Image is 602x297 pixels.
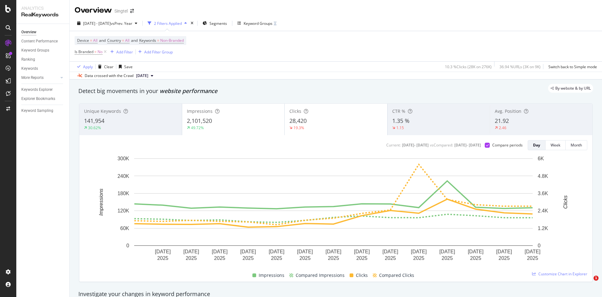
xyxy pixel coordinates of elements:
div: Keyword Sampling [21,107,53,114]
span: and [131,38,138,43]
span: 21.92 [495,117,509,124]
span: Country [107,38,121,43]
button: Save [116,62,133,72]
text: 2025 [356,256,367,261]
text: [DATE] [212,249,227,254]
text: Clicks [563,195,568,209]
a: Keyword Sampling [21,107,65,114]
span: Is Branded [75,49,93,54]
div: [DATE] - [DATE] [454,142,481,148]
div: 30.62% [88,125,101,130]
text: 2025 [271,256,282,261]
span: Non-Branded [160,36,184,45]
text: [DATE] [525,249,540,254]
div: Month [571,142,582,148]
a: More Reports [21,74,59,81]
div: [DATE] - [DATE] [402,142,429,148]
div: legacy label [548,84,593,93]
div: Ranking [21,56,35,63]
div: Switch back to Simple mode [548,64,597,69]
div: Overview [75,5,112,16]
div: 1.15 [396,125,404,130]
text: 2025 [299,256,311,261]
div: Overview [21,29,36,36]
text: 120K [118,208,129,213]
button: Add Filter [108,48,133,56]
text: 1.2K [538,226,548,231]
text: 2025 [186,256,197,261]
span: Avg. Position [495,108,521,114]
div: 36.94 % URLs ( 3K on 9K ) [499,64,541,69]
span: CTR % [392,108,405,114]
svg: A chart. [84,155,583,264]
text: 60K [120,226,129,231]
button: Month [566,140,587,150]
text: 2025 [527,256,538,261]
span: = [122,38,124,43]
div: Save [124,64,133,69]
text: 2025 [243,256,254,261]
div: More Reports [21,74,44,81]
text: 2025 [157,256,168,261]
text: 2.4K [538,208,548,213]
div: Add Filter [116,49,133,55]
span: vs Prev. Year [111,21,132,26]
button: [DATE] [134,72,156,80]
div: 19.3% [293,125,304,130]
div: Week [551,142,560,148]
div: Data crossed with the Crawl [85,73,134,79]
span: 1 [594,276,599,281]
div: RealKeywords [21,11,64,19]
div: Day [533,142,540,148]
button: Switch back to Simple mode [546,62,597,72]
div: 49.72% [191,125,204,130]
a: Keywords [21,65,65,72]
button: Week [546,140,566,150]
div: 10.3 % Clicks ( 28K on 276K ) [445,64,492,69]
span: [DATE] - [DATE] [83,21,111,26]
div: 2 Filters Applied [154,21,182,26]
div: Keywords Explorer [21,86,53,93]
span: Segments [209,21,227,26]
div: Apply [83,64,93,69]
text: 4.8K [538,173,548,179]
div: 2.46 [499,125,506,130]
a: Customize Chart in Explorer [532,271,587,277]
text: [DATE] [325,249,341,254]
span: and [99,38,106,43]
span: = [90,38,92,43]
span: All [125,36,129,45]
span: = [94,49,97,54]
iframe: Intercom live chat [581,276,596,291]
button: 2 Filters Applied [145,18,189,28]
text: [DATE] [468,249,483,254]
text: 6K [538,156,544,161]
text: 180K [118,191,129,196]
text: [DATE] [411,249,426,254]
span: Device [77,38,89,43]
div: vs Compared : [430,142,453,148]
span: Compared Clicks [379,272,414,279]
div: Singtel [114,8,128,14]
text: 0 [538,243,541,248]
button: Apply [75,62,93,72]
text: 300K [118,156,129,161]
text: Impressions [98,189,104,216]
button: Keyword Groups [235,18,279,28]
text: [DATE] [240,249,256,254]
text: [DATE] [383,249,398,254]
text: 3.6K [538,191,548,196]
text: 0 [126,243,129,248]
a: Ranking [21,56,65,63]
div: Current: [386,142,401,148]
span: No [98,47,103,56]
div: Keyword Groups [244,21,272,26]
span: Clicks [289,108,301,114]
text: 2025 [214,256,225,261]
a: Keyword Groups [21,47,65,54]
span: = [157,38,159,43]
a: Overview [21,29,65,36]
span: All [93,36,98,45]
div: Analytics [21,5,64,11]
